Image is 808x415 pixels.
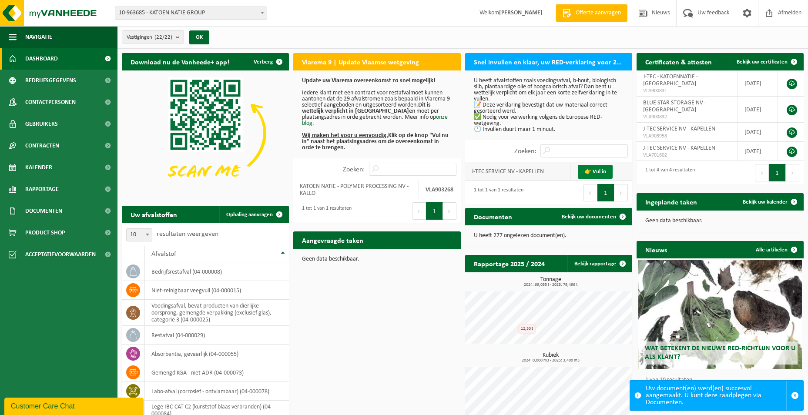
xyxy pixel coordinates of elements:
[293,53,428,70] h2: Vlarema 9 | Update Vlaamse wetgeving
[145,326,289,345] td: restafval (04-000029)
[115,7,267,19] span: 10-963685 - KATOEN NATIE GROUP
[25,48,58,70] span: Dashboard
[302,90,410,96] u: Iedere klant met een contract voor restafval
[127,229,152,241] span: 10
[641,163,695,182] div: 1 tot 4 van 4 resultaten
[637,193,706,210] h2: Ingeplande taken
[643,145,715,151] span: J-TEC SERVICE NV - KAPELLEN
[646,381,786,410] div: Uw document(en) werd(en) succesvol aangemaakt. U kunt deze raadplegen via Documenten.
[25,157,52,178] span: Kalender
[25,70,76,91] span: Bedrijfsgegevens
[469,352,632,363] h3: Kubiek
[122,53,238,70] h2: Download nu de Vanheede+ app!
[597,184,614,201] button: 1
[556,4,627,22] a: Offerte aanvragen
[749,241,803,258] a: Alle artikelen
[25,135,59,157] span: Contracten
[302,256,452,262] p: Geen data beschikbaar.
[738,123,778,142] td: [DATE]
[154,34,172,40] count: (22/22)
[25,91,76,113] span: Contactpersonen
[645,218,795,224] p: Geen data beschikbaar.
[122,30,184,44] button: Vestigingen(22/22)
[302,78,452,151] p: moet kunnen aantonen dat de 29 afvalstromen zoals bepaald in Vlarema 9 selectief aangeboden en ui...
[465,255,553,272] h2: Rapportage 2025 / 2024
[25,178,59,200] span: Rapportage
[643,74,698,87] span: J-TEC - KATOENNATIE - [GEOGRAPHIC_DATA]
[465,53,632,70] h2: Snel invullen en klaar, uw RED-verklaring voor 2025
[145,382,289,401] td: labo-afval (corrosief - ontvlambaar) (04-000078)
[643,126,715,132] span: J-TEC SERVICE NV - KAPELLEN
[151,251,176,258] span: Afvalstof
[469,183,523,202] div: 1 tot 1 van 1 resultaten
[465,208,521,225] h2: Documenten
[738,97,778,123] td: [DATE]
[145,262,289,281] td: bedrijfsrestafval (04-000008)
[518,324,536,334] div: 12,50 t
[219,206,288,223] a: Ophaling aanvragen
[730,53,803,70] a: Bekijk uw certificaten
[736,193,803,211] a: Bekijk uw kalender
[293,180,419,199] td: KATOEN NATIE - POLYMER PROCESSING NV - KALLO
[25,244,96,265] span: Acceptatievoorwaarden
[4,396,145,415] iframe: chat widget
[122,206,186,223] h2: Uw afvalstoffen
[562,214,616,220] span: Bekijk uw documenten
[469,277,632,287] h3: Tonnage
[514,148,536,155] label: Zoeken:
[293,231,372,248] h2: Aangevraagde taken
[302,102,431,114] b: Dit is wettelijk verplicht in [GEOGRAPHIC_DATA]
[474,233,624,239] p: U heeft 277 ongelezen document(en).
[643,114,731,120] span: VLA900832
[122,70,289,196] img: Download de VHEPlus App
[302,132,388,139] u: Wij maken het voor u eenvoudig.
[465,162,571,181] td: J-TEC SERVICE NV - KAPELLEN
[573,9,623,17] span: Offerte aanvragen
[583,184,597,201] button: Previous
[755,164,769,181] button: Previous
[637,53,721,70] h2: Certificaten & attesten
[25,26,52,48] span: Navigatie
[643,133,731,140] span: VLA903958
[25,222,65,244] span: Product Shop
[145,300,289,326] td: voedingsafval, bevat producten van dierlijke oorsprong, gemengde verpakking (exclusief glas), cat...
[426,202,443,220] button: 1
[247,53,288,70] button: Verberg
[643,152,731,159] span: VLA701602
[412,202,426,220] button: Previous
[474,78,624,133] p: U heeft afvalstoffen zoals voedingsafval, b-hout, biologisch slib, plantaardige olie of hoogcalor...
[426,187,453,193] strong: VLA903268
[469,358,632,363] span: 2024: 0,000 m3 - 2025: 3,400 m3
[469,283,632,287] span: 2024: 69,055 t - 2025: 79,496 t
[145,281,289,300] td: niet-reinigbaar veegvuil (04-000015)
[645,377,799,383] p: 1 van 10 resultaten
[567,255,631,272] a: Bekijk rapportage
[637,241,676,258] h2: Nieuws
[578,165,613,179] a: 👉 Vul in
[254,59,273,65] span: Verberg
[189,30,209,44] button: OK
[499,10,543,16] strong: [PERSON_NAME]
[443,202,456,220] button: Next
[145,345,289,363] td: absorbentia, gevaarlijk (04-000055)
[115,7,267,20] span: 10-963685 - KATOEN NATIE GROUP
[737,59,788,65] span: Bekijk uw certificaten
[643,100,706,113] span: BLUE STAR STORAGE NV - [GEOGRAPHIC_DATA]
[555,208,631,225] a: Bekijk uw documenten
[145,363,289,382] td: gemengd KGA - niet ADR (04-000073)
[302,77,436,84] b: Update uw Vlarema overeenkomst zo snel mogelijk!
[614,184,628,201] button: Next
[25,200,62,222] span: Documenten
[638,260,802,369] a: Wat betekent de nieuwe RED-richtlijn voor u als klant?
[786,164,799,181] button: Next
[738,70,778,97] td: [DATE]
[127,31,172,44] span: Vestigingen
[126,228,152,241] span: 10
[343,166,365,173] label: Zoeken:
[302,132,449,151] b: Klik op de knop "Vul nu in" naast het plaatsingsadres om de overeenkomst in orde te brengen.
[226,212,273,218] span: Ophaling aanvragen
[25,113,58,135] span: Gebruikers
[302,114,448,127] a: onze blog.
[769,164,786,181] button: 1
